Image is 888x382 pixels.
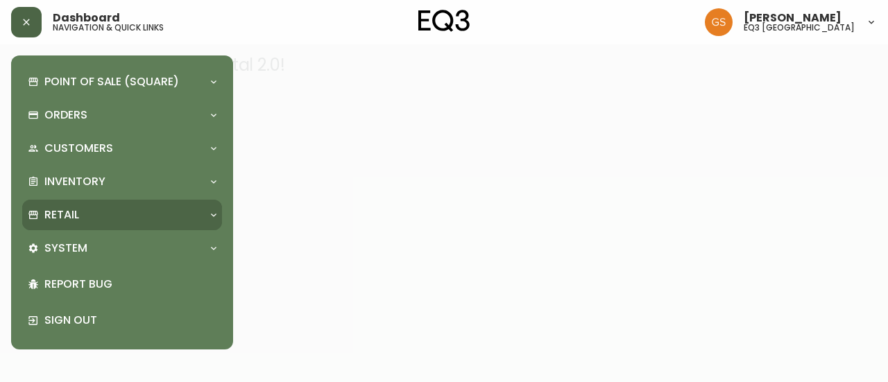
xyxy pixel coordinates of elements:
[22,67,222,97] div: Point of Sale (Square)
[44,313,216,328] p: Sign Out
[53,12,120,24] span: Dashboard
[44,241,87,256] p: System
[44,107,87,123] p: Orders
[44,174,105,189] p: Inventory
[22,302,222,338] div: Sign Out
[22,266,222,302] div: Report Bug
[44,207,79,223] p: Retail
[418,10,470,32] img: logo
[22,200,222,230] div: Retail
[22,100,222,130] div: Orders
[22,133,222,164] div: Customers
[22,166,222,197] div: Inventory
[744,24,855,32] h5: eq3 [GEOGRAPHIC_DATA]
[22,233,222,263] div: System
[44,141,113,156] p: Customers
[705,8,733,36] img: 6b403d9c54a9a0c30f681d41f5fc2571
[44,277,216,292] p: Report Bug
[53,24,164,32] h5: navigation & quick links
[744,12,842,24] span: [PERSON_NAME]
[44,74,179,89] p: Point of Sale (Square)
